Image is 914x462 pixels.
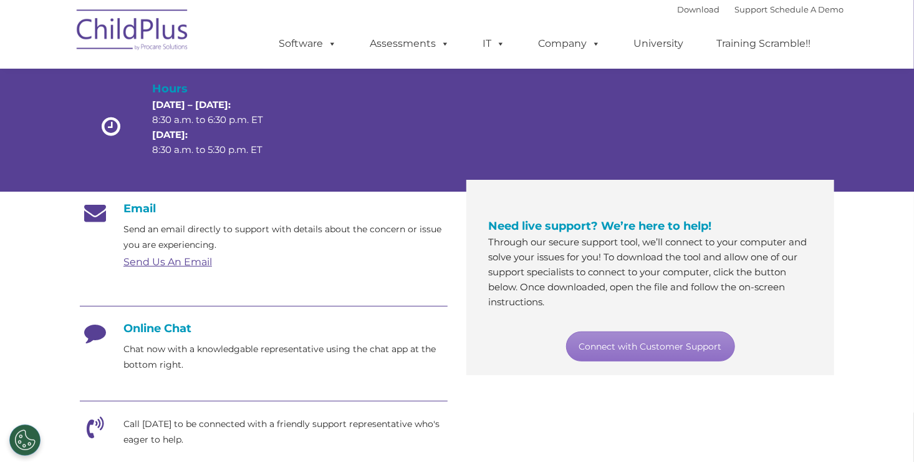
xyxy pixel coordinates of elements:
a: Software [266,31,349,56]
a: Connect with Customer Support [566,332,735,361]
a: Download [677,4,719,14]
h4: Email [80,202,448,215]
strong: [DATE] – [DATE]: [152,99,231,111]
font: | [677,4,844,14]
a: Support [734,4,767,14]
a: IT [470,31,517,56]
span: Need live support? We’re here to help! [488,219,711,233]
a: Company [526,31,613,56]
a: Send Us An Email [123,256,212,268]
a: Assessments [357,31,462,56]
strong: [DATE]: [152,129,188,140]
p: 8:30 a.m. to 6:30 p.m. ET 8:30 a.m. to 5:30 p.m. ET [152,97,284,157]
a: Schedule A Demo [770,4,844,14]
a: University [621,31,696,56]
p: Chat now with a knowledgable representative using the chat app at the bottom right. [123,342,448,373]
p: Through our secure support tool, we’ll connect to your computer and solve your issues for you! To... [488,235,812,310]
img: ChildPlus by Procare Solutions [70,1,195,63]
h4: Hours [152,80,284,97]
p: Send an email directly to support with details about the concern or issue you are experiencing. [123,222,448,253]
p: Call [DATE] to be connected with a friendly support representative who's eager to help. [123,416,448,448]
button: Cookies Settings [9,425,41,456]
a: Training Scramble!! [704,31,823,56]
h4: Online Chat [80,322,448,335]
